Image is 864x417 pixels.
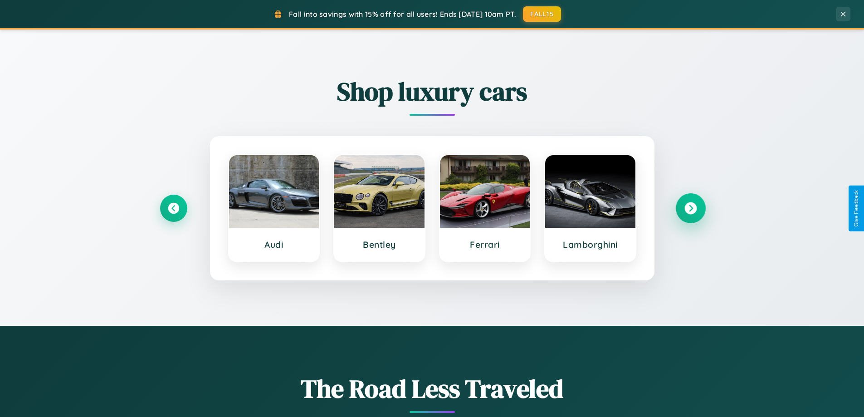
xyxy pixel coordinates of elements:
[523,6,561,22] button: FALL15
[238,239,310,250] h3: Audi
[160,371,704,406] h1: The Road Less Traveled
[289,10,516,19] span: Fall into savings with 15% off for all users! Ends [DATE] 10am PT.
[554,239,626,250] h3: Lamborghini
[343,239,415,250] h3: Bentley
[449,239,521,250] h3: Ferrari
[160,74,704,109] h2: Shop luxury cars
[853,190,859,227] div: Give Feedback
